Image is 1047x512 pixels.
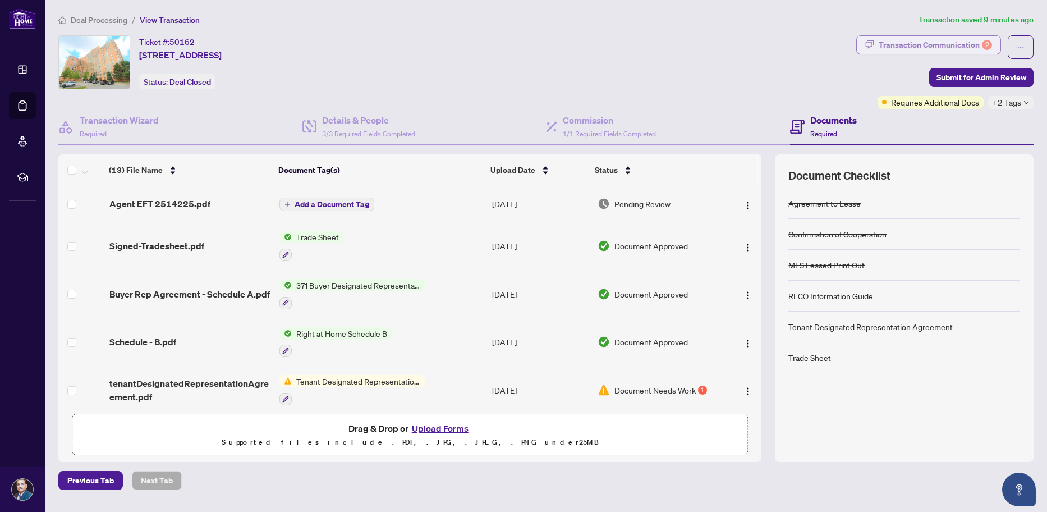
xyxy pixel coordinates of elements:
span: 3/3 Required Fields Completed [322,130,415,138]
img: Logo [743,201,752,210]
span: ellipsis [1017,43,1025,51]
img: Status Icon [279,327,292,340]
img: Document Status [598,240,610,252]
span: Tenant Designated Representation Agreement [292,375,425,387]
button: Logo [739,195,757,213]
button: Add a Document Tag [279,198,374,211]
span: Document Approved [614,288,688,300]
span: tenantDesignatedRepresentationAgreement.pdf [109,377,270,404]
button: Open asap [1002,473,1036,506]
span: Upload Date [490,164,535,176]
h4: Transaction Wizard [80,113,159,127]
span: plus [284,202,290,207]
span: Deal Processing [71,15,127,25]
td: [DATE] [488,186,593,222]
img: Status Icon [279,375,292,387]
button: Next Tab [132,471,182,490]
th: Status [590,154,721,186]
button: Logo [739,333,757,351]
div: RECO Information Guide [788,290,873,302]
span: Required [810,130,837,138]
span: 1/1 Required Fields Completed [563,130,656,138]
div: MLS Leased Print Out [788,259,865,271]
button: Logo [739,237,757,255]
td: [DATE] [488,222,593,270]
span: home [58,16,66,24]
span: [STREET_ADDRESS] [139,48,222,62]
span: Previous Tab [67,472,114,490]
span: Right at Home Schedule B [292,327,392,340]
button: Upload Forms [408,421,472,436]
span: Trade Sheet [292,231,343,243]
span: Document Approved [614,240,688,252]
td: [DATE] [488,366,593,414]
span: Drag & Drop or [348,421,472,436]
h4: Commission [563,113,656,127]
span: Deal Closed [169,77,211,87]
img: Status Icon [279,231,292,243]
h4: Documents [810,113,857,127]
img: Logo [743,243,752,252]
span: Pending Review [614,198,671,210]
span: Requires Additional Docs [891,96,979,108]
div: Confirmation of Cooperation [788,228,887,240]
span: Signed-Tradesheet.pdf [109,239,204,253]
td: [DATE] [488,318,593,367]
button: Submit for Admin Review [929,68,1034,87]
th: Document Tag(s) [274,154,485,186]
div: Status: [139,74,215,89]
div: 2 [982,40,992,50]
p: Supported files include .PDF, .JPG, .JPEG, .PNG under 25 MB [79,436,741,449]
img: Document Status [598,198,610,210]
div: Tenant Designated Representation Agreement [788,321,953,333]
span: Document Approved [614,336,688,348]
button: Transaction Communication2 [856,35,1001,54]
div: Trade Sheet [788,351,831,364]
span: Buyer Rep Agreement - Schedule A.pdf [109,287,270,301]
span: Document Needs Work [614,384,696,396]
span: Drag & Drop orUpload FormsSupported files include .PDF, .JPG, .JPEG, .PNG under25MB [72,414,747,456]
article: Transaction saved 9 minutes ago [919,13,1034,26]
button: Status IconTenant Designated Representation Agreement [279,375,425,405]
img: Logo [743,387,752,396]
img: Document Status [598,336,610,348]
th: Upload Date [486,154,591,186]
button: Previous Tab [58,471,123,490]
span: 371 Buyer Designated Representation Agreement - Authority for Purchase or Lease [292,279,425,291]
span: Document Checklist [788,168,890,184]
button: Logo [739,381,757,399]
li: / [132,13,135,26]
img: logo [9,8,36,29]
span: Schedule - B.pdf [109,335,176,349]
div: Ticket #: [139,35,195,48]
span: Required [80,130,107,138]
span: View Transaction [140,15,200,25]
span: Add a Document Tag [295,200,369,208]
button: Logo [739,285,757,303]
span: 50162 [169,37,195,47]
h4: Details & People [322,113,415,127]
img: Logo [743,291,752,300]
button: Status IconRight at Home Schedule B [279,327,392,358]
div: Agreement to Lease [788,197,861,209]
img: Document Status [598,384,610,396]
img: Document Status [598,288,610,300]
div: 1 [698,386,707,395]
span: Submit for Admin Review [936,68,1026,86]
span: Agent EFT 2514225.pdf [109,197,210,211]
span: Status [595,164,618,176]
img: IMG-E12211158_1.jpg [59,36,130,89]
button: Status Icon371 Buyer Designated Representation Agreement - Authority for Purchase or Lease [279,279,425,309]
span: down [1023,100,1029,106]
span: (13) File Name [109,164,163,176]
th: (13) File Name [104,154,274,186]
img: Profile Icon [12,479,33,500]
img: Logo [743,339,752,348]
td: [DATE] [488,270,593,318]
div: Transaction Communication [879,36,992,54]
button: Status IconTrade Sheet [279,231,343,261]
span: +2 Tags [993,96,1021,109]
img: Status Icon [279,279,292,291]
